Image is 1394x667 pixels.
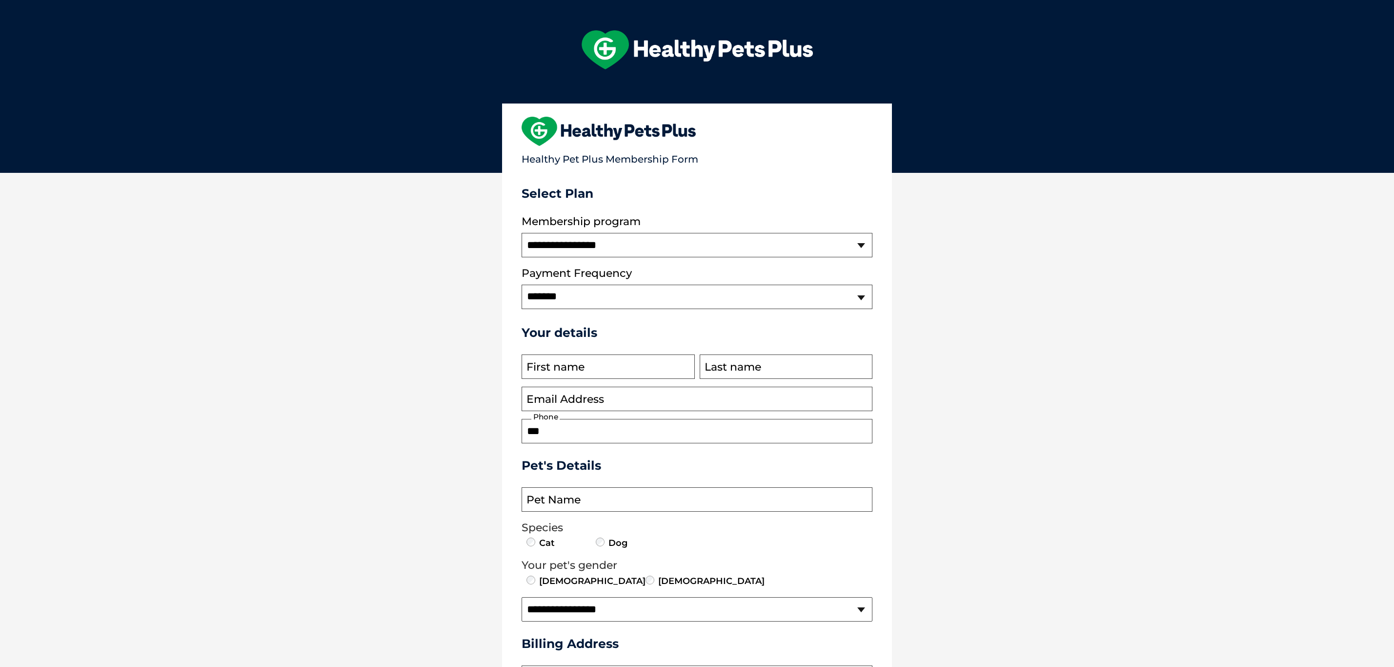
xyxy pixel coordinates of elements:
p: Healthy Pet Plus Membership Form [522,149,872,165]
label: [DEMOGRAPHIC_DATA] [538,575,646,587]
label: Last name [705,361,761,374]
img: heart-shape-hpp-logo-large.png [522,117,696,146]
img: hpp-logo-landscape-green-white.png [582,30,813,69]
label: Phone [531,413,560,421]
h3: Your details [522,325,872,340]
label: Dog [607,537,627,549]
h3: Billing Address [522,636,872,651]
label: First name [526,361,585,374]
h3: Pet's Details [518,458,876,473]
legend: Your pet's gender [522,559,872,572]
h3: Select Plan [522,186,872,201]
legend: Species [522,521,872,534]
label: Email Address [526,393,604,406]
label: Payment Frequency [522,267,632,280]
label: Cat [538,537,555,549]
label: [DEMOGRAPHIC_DATA] [657,575,765,587]
label: Membership program [522,215,872,228]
